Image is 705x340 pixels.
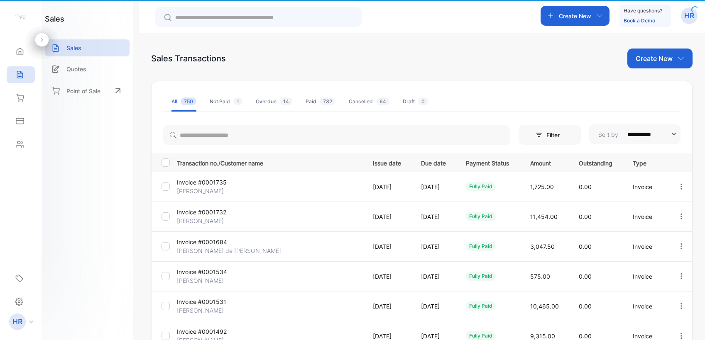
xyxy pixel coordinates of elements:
p: HR [684,10,694,21]
span: 10,465.00 [530,303,559,310]
span: 575.00 [530,273,550,280]
button: HR [681,6,698,26]
span: 3,047.50 [530,243,555,250]
p: Type [633,157,660,168]
p: [DATE] [421,272,449,281]
p: [DATE] [421,302,449,311]
button: Create New [627,49,693,68]
p: [DATE] [373,212,404,221]
p: [PERSON_NAME] [177,187,239,195]
span: 0.00 [579,213,592,220]
span: 750 [181,97,196,105]
p: Invoice #0001534 [177,267,239,276]
div: Overdue [256,98,292,105]
img: logo [15,11,27,23]
p: Create New [636,53,673,63]
p: Invoice [633,302,660,311]
span: 0.00 [579,183,592,190]
span: 0.00 [579,303,592,310]
p: Sort by [598,130,618,139]
p: Invoice #0001684 [177,238,239,246]
span: 9,315.00 [530,333,555,340]
p: Point of Sale [66,87,100,95]
span: 732 [320,97,335,105]
span: 0.00 [579,273,592,280]
span: 64 [376,97,389,105]
div: fully paid [466,272,496,281]
a: Sales [45,39,130,56]
p: Sales [66,44,81,52]
div: fully paid [466,242,496,251]
span: 14 [280,97,292,105]
div: Sales Transactions [151,52,226,65]
p: Quotes [66,65,86,73]
span: 0.00 [579,333,592,340]
p: Have questions? [624,7,662,15]
p: Invoice [633,242,660,251]
iframe: LiveChat chat widget [670,305,705,340]
p: Invoice [633,182,660,191]
p: Filter [546,131,565,139]
p: [PERSON_NAME] [177,276,239,285]
p: [DATE] [373,242,404,251]
p: Invoice #0001732 [177,208,239,216]
div: Draft [403,98,428,105]
button: Create New [541,6,610,26]
p: Transaction no./Customer name [177,157,362,168]
p: Invoice [633,212,660,221]
a: Point of Sale [45,82,130,100]
span: 0 [418,97,428,105]
p: Invoice #0001735 [177,178,239,187]
span: 1,725.00 [530,183,554,190]
p: [PERSON_NAME] [177,306,239,315]
p: Payment Status [466,157,513,168]
p: [DATE] [421,242,449,251]
p: [DATE] [421,182,449,191]
div: Paid [306,98,335,105]
div: fully paid [466,182,496,191]
p: HR [12,316,22,327]
h1: sales [45,13,64,24]
p: [PERSON_NAME] [177,216,239,225]
p: Amount [530,157,562,168]
p: Issue date [373,157,404,168]
a: Book a Demo [624,17,655,24]
p: Invoice [633,272,660,281]
p: Create New [559,12,591,20]
span: 11,454.00 [530,213,558,220]
button: Sort by [589,124,681,144]
span: 0.00 [579,243,592,250]
div: All [171,98,196,105]
span: 1 [233,97,242,105]
p: [PERSON_NAME] de [PERSON_NAME] [177,246,281,255]
p: [DATE] [373,302,404,311]
p: [DATE] [421,212,449,221]
p: Outstanding [579,157,616,168]
div: Not Paid [210,98,242,105]
p: Invoice #0001492 [177,327,239,336]
p: Due date [421,157,449,168]
p: [DATE] [373,182,404,191]
button: Filter [519,125,581,145]
div: Cancelled [349,98,389,105]
p: [DATE] [373,272,404,281]
div: fully paid [466,301,496,311]
p: Invoice #0001531 [177,297,239,306]
div: fully paid [466,212,496,221]
a: Quotes [45,61,130,78]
